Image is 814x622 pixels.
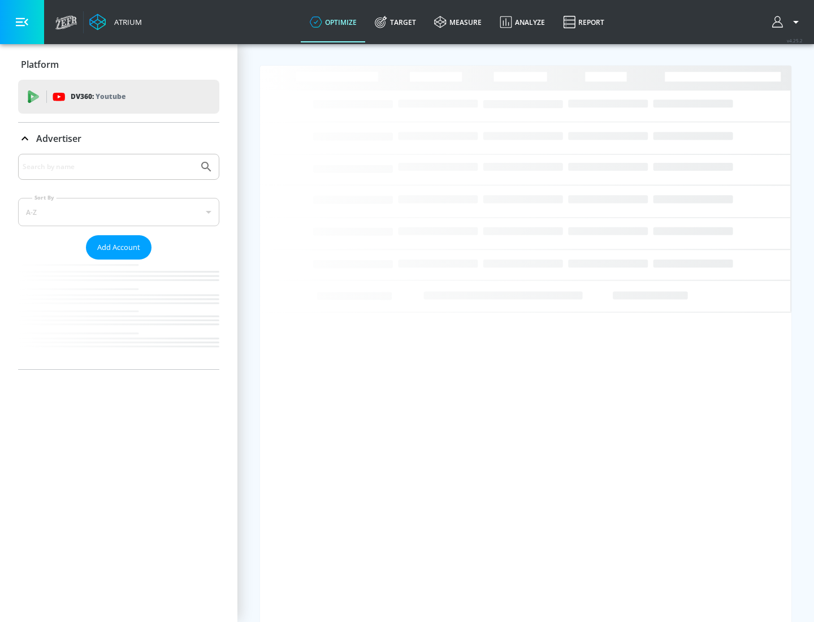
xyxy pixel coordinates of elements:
a: measure [425,2,491,42]
input: Search by name [23,159,194,174]
a: Report [554,2,613,42]
a: optimize [301,2,366,42]
label: Sort By [32,194,57,201]
div: Atrium [110,17,142,27]
button: Add Account [86,235,151,260]
div: Advertiser [18,154,219,369]
p: Youtube [96,90,125,102]
p: DV360: [71,90,125,103]
p: Platform [21,58,59,71]
div: DV360: Youtube [18,80,219,114]
a: Target [366,2,425,42]
span: v 4.25.2 [787,37,803,44]
nav: list of Advertiser [18,260,219,369]
div: Advertiser [18,123,219,154]
span: Add Account [97,241,140,254]
a: Atrium [89,14,142,31]
div: A-Z [18,198,219,226]
div: Platform [18,49,219,80]
p: Advertiser [36,132,81,145]
a: Analyze [491,2,554,42]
